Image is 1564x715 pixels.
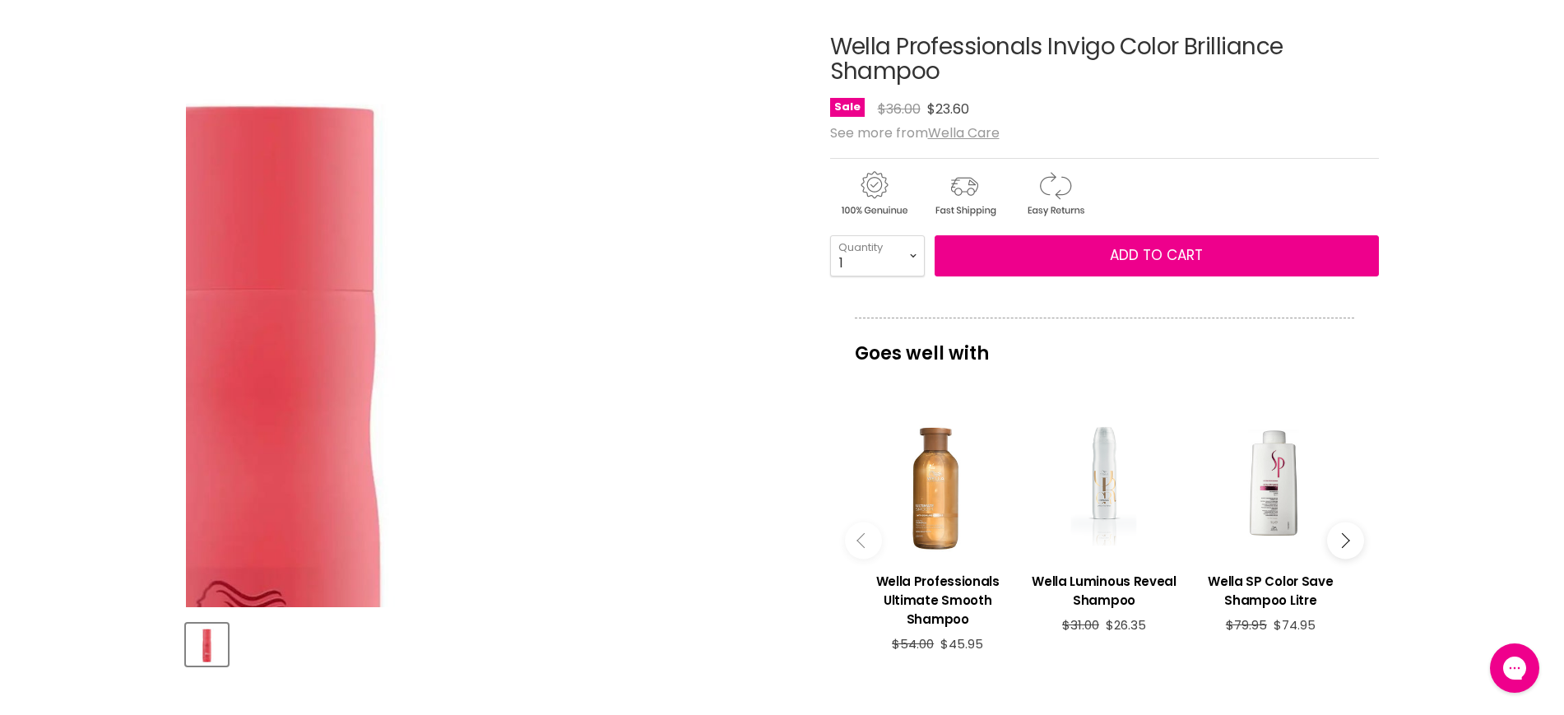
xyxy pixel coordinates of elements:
[1062,616,1099,634] span: $31.00
[1011,169,1098,219] img: returns.gif
[188,625,226,664] img: Wella Professionals Invigo Color Brilliance Shampoo
[830,35,1379,86] h1: Wella Professionals Invigo Color Brilliance Shampoo
[830,169,917,219] img: genuine.gif
[921,169,1008,219] img: shipping.gif
[1274,616,1316,634] span: $74.95
[863,572,1013,629] h3: Wella Professionals Ultimate Smooth Shampoo
[1029,559,1179,618] a: View product:Wella Luminous Reveal Shampoo
[927,100,969,118] span: $23.60
[186,624,228,666] button: Wella Professionals Invigo Color Brilliance Shampoo
[183,619,803,666] div: Product thumbnails
[830,98,865,117] span: Sale
[1195,559,1345,618] a: View product:Wella SP Color Save Shampoo Litre
[1226,616,1267,634] span: $79.95
[928,123,1000,142] a: Wella Care
[940,635,983,652] span: $45.95
[1195,572,1345,610] h3: Wella SP Color Save Shampoo Litre
[863,559,1013,637] a: View product:Wella Professionals Ultimate Smooth Shampoo
[1029,572,1179,610] h3: Wella Luminous Reveal Shampoo
[935,235,1379,276] button: Add to cart
[830,123,1000,142] span: See more from
[855,318,1354,372] p: Goes well with
[1482,638,1548,699] iframe: Gorgias live chat messenger
[1106,616,1146,634] span: $26.35
[878,100,921,118] span: $36.00
[892,635,934,652] span: $54.00
[1110,245,1203,265] span: Add to cart
[830,235,925,276] select: Quantity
